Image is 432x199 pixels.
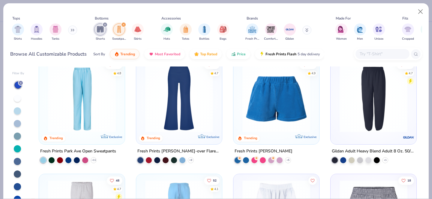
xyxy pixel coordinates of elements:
[199,37,209,41] span: Bottles
[336,37,347,41] span: Women
[237,52,246,57] span: Price
[10,51,87,58] div: Browse All Customizable Products
[12,16,20,21] div: Tops
[285,25,294,34] img: Gildan Image
[200,52,217,57] span: Top Rated
[180,23,192,41] button: filter button
[52,26,59,33] img: Tanks Image
[109,135,122,139] span: Exclusive
[375,26,382,33] img: Unisex Image
[163,37,170,41] span: Hats
[94,23,106,41] div: filter for Shorts
[298,51,320,58] span: 5 day delivery
[374,37,383,41] span: Unisex
[163,26,170,33] img: Hats Image
[194,52,199,57] img: TopRated.gif
[45,64,119,132] img: cfd1fca9-751e-45ca-b72b-7af6f5b6a63b
[384,158,387,162] span: + 1
[117,71,121,75] div: 4.8
[132,23,144,41] div: filter for Skirts
[144,49,185,59] button: Most Favorited
[245,23,259,41] div: filter for Fresh Prints
[235,147,292,155] div: Fresh Prints [PERSON_NAME]
[332,147,415,155] div: Gildan Adult Heavy Blend Adult 8 Oz. 50/50 Sweatpants
[117,187,121,191] div: 4.7
[12,23,24,41] div: filter for Shirts
[149,52,154,57] img: most_fav.gif
[402,131,414,143] img: Gildan logo
[226,49,250,59] button: Price
[337,64,410,132] img: b0314acb-aa20-4be7-aa89-4208b69133f7
[114,52,119,57] img: trending.gif
[354,23,366,41] div: filter for Men
[95,16,109,21] div: Bottoms
[336,16,351,21] div: Made For
[220,26,226,33] img: Bags Image
[245,23,259,41] button: filter button
[31,23,43,41] button: filter button
[112,23,126,41] button: filter button
[311,71,316,75] div: 4.9
[40,147,116,155] div: Fresh Prints Park Ave Open Sweatpants
[220,37,226,41] span: Bags
[284,23,296,41] div: filter for Gildan
[201,26,208,33] img: Bottles Image
[49,23,61,41] button: filter button
[91,158,96,162] span: + 11
[299,60,317,69] button: Like
[402,23,414,41] div: filter for Cropped
[110,49,139,59] button: Trending
[313,64,387,132] img: c48e9b6e-6a0f-4415-9a35-8d4105891def
[12,71,24,76] div: Filter By
[204,60,220,69] button: Like
[116,179,120,182] span: 48
[14,37,22,41] span: Shirts
[93,51,105,57] div: Sort By
[116,26,122,33] img: Sweatpants Image
[373,23,385,41] button: filter button
[239,64,313,132] img: 76e3017a-ae84-40c5-8105-8e4447ce8c73
[105,60,123,69] button: Like
[398,176,414,185] button: Like
[264,23,278,41] div: filter for Comfort Colors
[134,26,141,33] img: Skirts Image
[198,23,210,41] button: filter button
[265,52,296,57] span: Fresh Prints Flash
[359,51,405,57] input: Try "T-Shirt"
[214,187,218,191] div: 4.1
[266,25,275,34] img: Comfort Colors Image
[49,23,61,41] div: filter for Tanks
[404,26,411,33] img: Cropped Image
[52,37,59,41] span: Tanks
[189,158,192,162] span: + 9
[14,26,21,33] img: Shirts Image
[402,23,414,41] button: filter button
[255,49,324,59] button: Fresh Prints Flash5 day delivery
[259,52,264,57] img: flash.gif
[206,135,219,139] span: Exclusive
[94,23,106,41] button: filter button
[402,37,414,41] span: Cropped
[335,23,347,41] button: filter button
[284,23,296,41] button: filter button
[134,37,142,41] span: Skirts
[248,25,257,34] img: Fresh Prints Image
[409,71,413,75] div: 4.7
[198,23,210,41] div: filter for Bottles
[402,16,408,21] div: Fits
[214,71,218,75] div: 4.7
[245,37,259,41] span: Fresh Prints
[161,23,173,41] div: filter for Hats
[338,26,345,33] img: Women Image
[285,37,294,41] span: Gildan
[304,135,316,139] span: Exclusive
[180,23,192,41] div: filter for Totes
[415,6,426,17] button: Close
[31,37,42,41] span: Hoodies
[216,64,290,132] img: d3640c6c-b7cc-437e-9c32-b4e0b5864f30
[107,176,123,185] button: Like
[12,23,24,41] button: filter button
[132,23,144,41] button: filter button
[217,23,229,41] div: filter for Bags
[217,23,229,41] button: filter button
